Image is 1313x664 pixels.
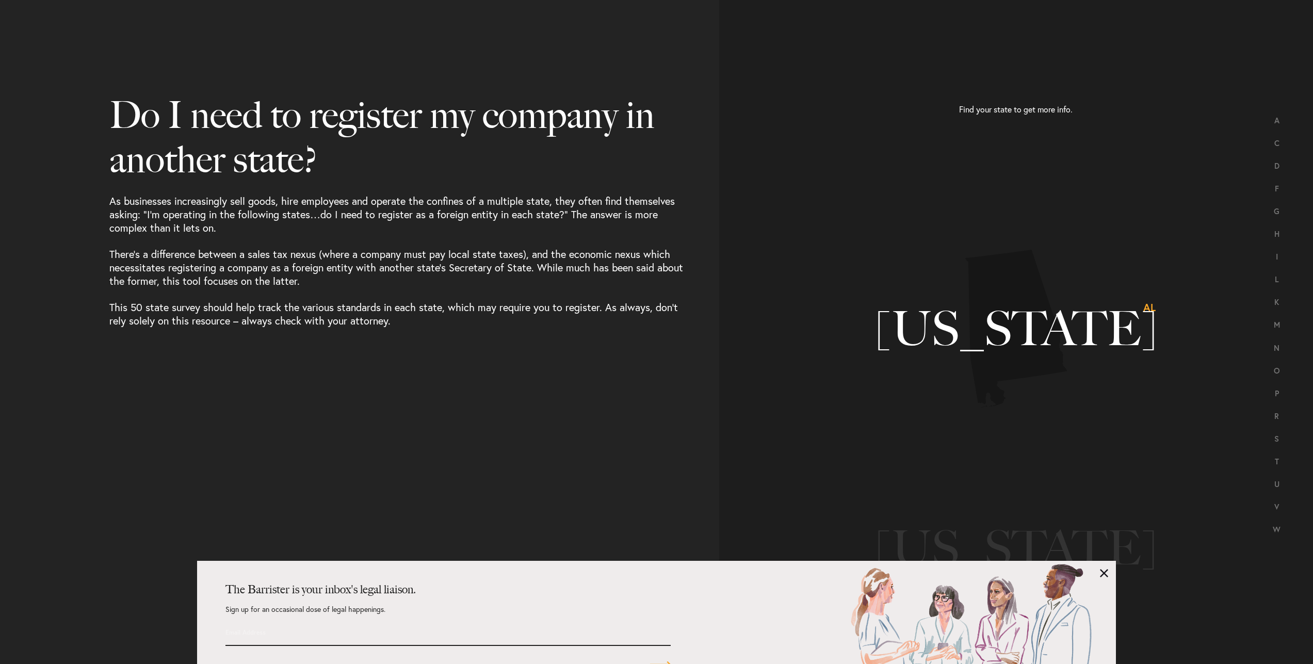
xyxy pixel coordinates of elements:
[876,305,1156,352] h3: [US_STATE]
[1274,297,1279,307] a: K
[959,103,1073,116] h2: Find your state to get more info.
[1274,229,1279,239] a: H
[719,219,1313,439] li: 2 of 51
[1276,251,1278,262] a: I
[1275,274,1279,284] a: L
[109,182,688,235] p: As businesses increasingly sell goods, hire employees and operate the confines of a multiple stat...
[1275,456,1279,466] a: T
[1274,319,1280,330] a: M
[876,305,1156,352] a: Alabama
[109,93,688,182] h1: Do I need to register my company in another state?
[1274,365,1280,376] a: O
[1274,138,1279,148] a: C
[876,524,1156,572] a: Alaska
[1274,206,1279,216] a: G
[1274,501,1279,512] a: V
[1274,160,1279,171] a: D
[876,524,1156,572] h3: [US_STATE]
[109,288,688,328] p: This 50 state survey should help track the various standards in each state, which may require you...
[1143,302,1156,313] span: AL
[225,623,559,641] input: Email Address
[109,235,688,288] p: There’s a difference between a sales tax nexus (where a company must pay local state taxes), and ...
[1274,411,1279,421] a: R
[1274,343,1279,353] a: N
[1274,433,1279,444] a: S
[1274,479,1279,489] a: U
[719,438,1313,657] li: 3 of 51
[225,606,671,623] p: Sign up for an occasional dose of legal happenings.
[1273,524,1280,535] a: W
[1274,115,1279,125] a: A
[225,582,416,596] strong: The Barrister is your inbox's legal liaison.
[1275,388,1279,398] a: P
[1275,183,1279,193] a: F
